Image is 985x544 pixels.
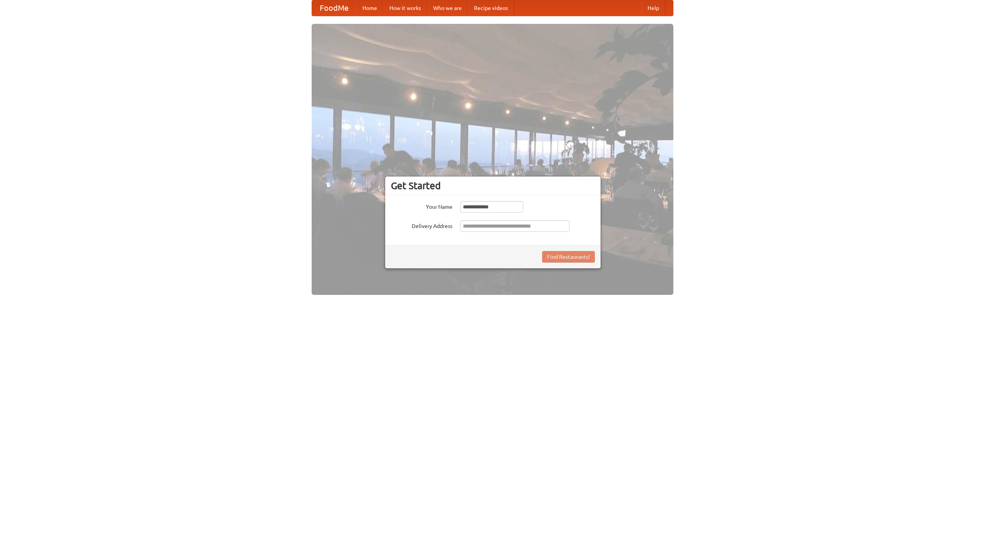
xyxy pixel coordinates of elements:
a: Home [356,0,383,16]
a: Who we are [427,0,468,16]
a: Recipe videos [468,0,514,16]
h3: Get Started [391,180,595,191]
label: Your Name [391,201,452,211]
a: FoodMe [312,0,356,16]
label: Delivery Address [391,220,452,230]
a: Help [641,0,665,16]
a: How it works [383,0,427,16]
button: Find Restaurants! [542,251,595,263]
